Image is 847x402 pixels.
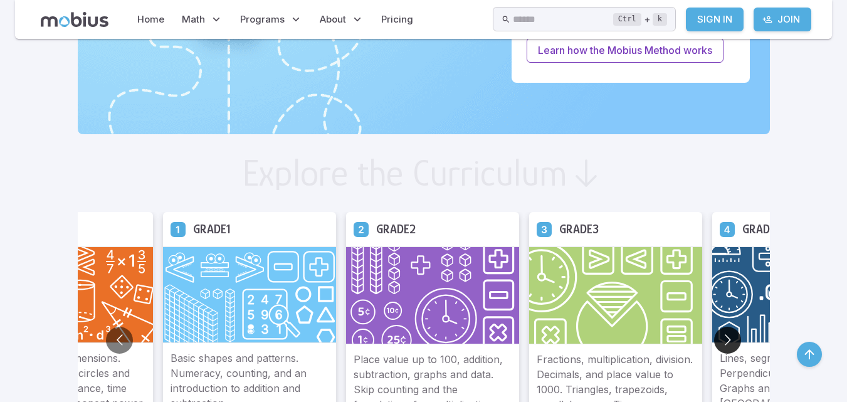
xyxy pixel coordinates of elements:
a: Home [134,5,168,34]
kbd: k [653,13,667,26]
a: Sign In [686,8,744,31]
a: Pricing [377,5,417,34]
span: Math [182,13,205,26]
img: Grade 2 [346,246,519,344]
img: Grade 3 [529,246,702,344]
span: About [320,13,346,26]
a: Grade 4 [720,221,735,236]
span: Programs [240,13,285,26]
a: Grade 2 [354,221,369,236]
kbd: Ctrl [613,13,641,26]
a: Join [754,8,811,31]
h5: Grade 3 [559,220,599,239]
a: Learn how the Mobius Method works [527,38,723,63]
a: Grade 3 [537,221,552,236]
h2: Explore the Curriculum [242,154,567,192]
div: + [613,12,667,27]
img: Grade 1 [163,246,336,343]
button: Go to next slide [714,327,741,354]
h5: Grade 1 [193,220,231,239]
p: Learn how the Mobius Method works [538,43,712,58]
h5: Grade 4 [742,220,782,239]
a: Grade 1 [171,221,186,236]
h5: Grade 2 [376,220,416,239]
button: Go to previous slide [106,327,133,354]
